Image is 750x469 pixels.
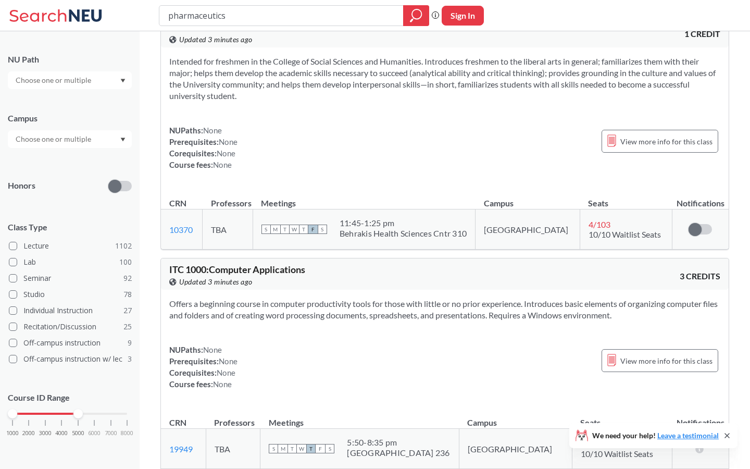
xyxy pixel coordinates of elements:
[260,406,459,429] th: Meetings
[278,444,287,453] span: M
[403,5,429,26] div: magnifying glass
[169,198,186,209] div: CRN
[22,430,35,436] span: 2000
[6,430,19,436] span: 1000
[287,444,297,453] span: T
[9,320,132,334] label: Recitation/Discussion
[269,444,278,453] span: S
[410,8,422,23] svg: magnifying glass
[592,432,719,439] span: We need your help!
[8,113,132,124] div: Campus
[8,392,132,404] p: Course ID Range
[123,273,132,284] span: 92
[123,289,132,300] span: 78
[10,133,98,145] input: Choose one or multiple
[253,187,475,209] th: Meetings
[580,187,672,209] th: Seats
[217,149,235,158] span: None
[340,218,467,228] div: 11:45 - 1:25 pm
[672,406,729,429] th: Notifications
[219,137,238,146] span: None
[203,345,222,354] span: None
[9,271,132,285] label: Seminar
[442,6,484,26] button: Sign In
[8,130,132,148] div: Dropdown arrow
[9,352,132,366] label: Off-campus instruction w/ lec
[213,379,232,389] span: None
[219,356,238,366] span: None
[119,256,132,268] span: 100
[179,276,253,288] span: Updated 3 minutes ago
[213,160,232,169] span: None
[340,228,467,239] div: Behrakis Health Sciences Cntr 310
[206,406,260,429] th: Professors
[318,225,327,234] span: S
[672,187,729,209] th: Notifications
[8,54,132,65] div: NU Path
[121,430,133,436] span: 8000
[203,126,222,135] span: None
[657,431,719,440] a: Leave a testimonial
[589,229,661,239] span: 10/10 Waitlist Seats
[203,187,253,209] th: Professors
[308,225,318,234] span: F
[620,354,712,367] span: View more info for this class
[9,336,132,350] label: Off-campus instruction
[169,344,238,390] div: NUPaths: Prerequisites: Corequisites: Course fees:
[169,225,193,234] a: 10370
[325,444,334,453] span: S
[9,304,132,317] label: Individual Instruction
[9,239,132,253] label: Lecture
[459,406,572,429] th: Campus
[680,270,720,282] span: 3 CREDITS
[169,444,193,454] a: 19949
[88,430,101,436] span: 6000
[128,337,132,349] span: 9
[169,125,238,170] div: NUPaths: Prerequisites: Corequisites: Course fees:
[684,28,720,40] span: 1 CREDIT
[9,288,132,301] label: Studio
[203,209,253,250] td: TBA
[9,255,132,269] label: Lab
[72,430,84,436] span: 5000
[206,429,260,469] td: TBA
[55,430,68,436] span: 4000
[271,225,280,234] span: M
[120,79,126,83] svg: Dropdown arrow
[459,429,572,469] td: [GEOGRAPHIC_DATA]
[123,321,132,332] span: 25
[306,444,316,453] span: T
[8,221,132,233] span: Class Type
[280,225,290,234] span: T
[316,444,325,453] span: F
[115,240,132,252] span: 1102
[105,430,117,436] span: 7000
[347,437,449,448] div: 5:50 - 8:35 pm
[128,353,132,365] span: 3
[347,448,449,458] div: [GEOGRAPHIC_DATA] 236
[167,7,396,24] input: Class, professor, course number, "phrase"
[8,71,132,89] div: Dropdown arrow
[476,187,580,209] th: Campus
[10,74,98,87] input: Choose one or multiple
[261,225,271,234] span: S
[476,209,580,250] td: [GEOGRAPHIC_DATA]
[39,430,52,436] span: 3000
[217,368,235,377] span: None
[581,449,653,459] span: 10/10 Waitlist Seats
[169,417,186,428] div: CRN
[297,444,306,453] span: W
[179,34,253,45] span: Updated 3 minutes ago
[290,225,299,234] span: W
[589,219,610,229] span: 4 / 103
[8,180,35,192] p: Honors
[169,298,720,321] section: Offers a beginning course in computer productivity tools for those with little or no prior experi...
[169,56,720,102] section: Intended for freshmen in the College of Social Sciences and Humanities. Introduces freshmen to th...
[120,138,126,142] svg: Dropdown arrow
[572,406,672,429] th: Seats
[620,135,712,148] span: View more info for this class
[123,305,132,316] span: 27
[299,225,308,234] span: T
[169,264,305,275] span: ITC 1000 : Computer Applications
